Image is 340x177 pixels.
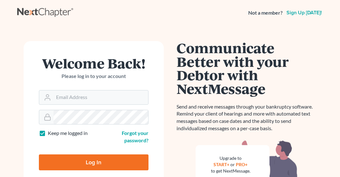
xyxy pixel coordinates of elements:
label: Keep me logged in [48,130,88,137]
input: Log In [39,154,148,170]
a: Forgot your password? [122,130,148,143]
p: Please log in to your account [39,73,148,80]
h1: Welcome Back! [39,56,148,70]
a: Sign up [DATE]! [285,10,323,15]
a: PRO+ [236,162,248,167]
strong: Not a member? [248,9,283,17]
div: to get NextMessage. [211,168,250,174]
span: or [230,162,235,167]
input: Email Address [54,90,148,104]
p: Send and receive messages through your bankruptcy software. Remind your client of hearings and mo... [177,103,317,132]
h1: Communicate Better with your Debtor with NextMessage [177,41,317,96]
div: Upgrade to [211,155,250,161]
a: START+ [213,162,229,167]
